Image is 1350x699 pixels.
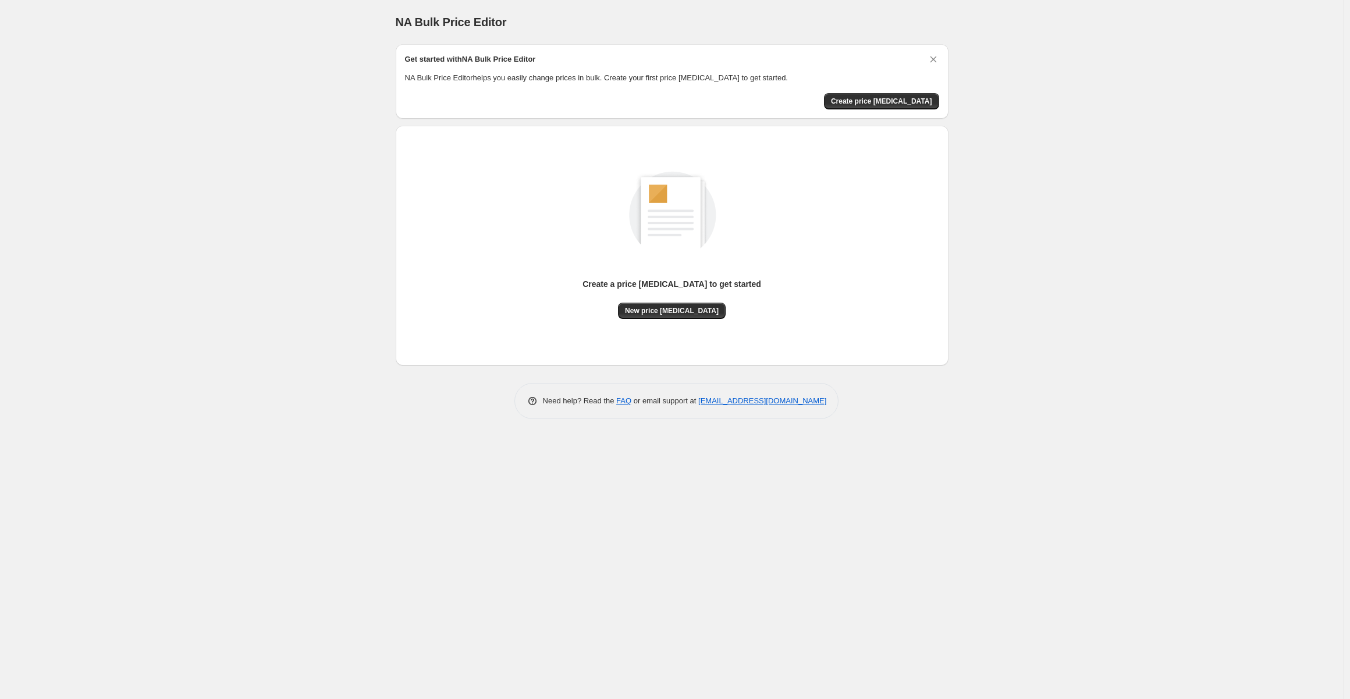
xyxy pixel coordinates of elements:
[824,93,939,109] button: Create price change job
[405,72,939,84] p: NA Bulk Price Editor helps you easily change prices in bulk. Create your first price [MEDICAL_DAT...
[631,396,698,405] span: or email support at
[582,278,761,290] p: Create a price [MEDICAL_DATA] to get started
[698,396,826,405] a: [EMAIL_ADDRESS][DOMAIN_NAME]
[396,16,507,29] span: NA Bulk Price Editor
[618,303,726,319] button: New price [MEDICAL_DATA]
[928,54,939,65] button: Dismiss card
[625,306,719,315] span: New price [MEDICAL_DATA]
[405,54,536,65] h2: Get started with NA Bulk Price Editor
[616,396,631,405] a: FAQ
[543,396,617,405] span: Need help? Read the
[831,97,932,106] span: Create price [MEDICAL_DATA]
